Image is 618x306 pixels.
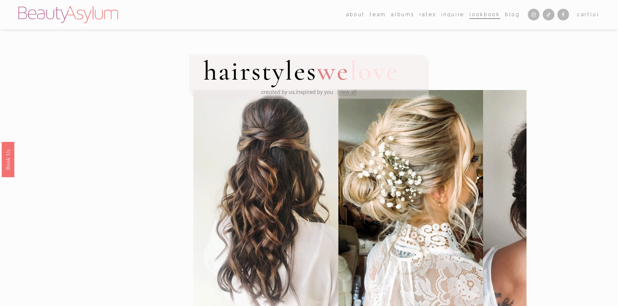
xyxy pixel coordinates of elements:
[528,9,539,20] a: Instagram
[346,10,365,19] a: folder dropdown
[317,54,349,87] span: we
[577,10,600,19] a: 0 items in cart
[339,89,357,96] a: view all
[261,89,339,96] span: inspired by you |
[261,89,296,96] em: created by us,
[391,10,414,19] a: albums
[18,6,118,23] img: Beauty Asylum | Bridal Hair &amp; Makeup Charlotte &amp; Atlanta
[469,10,500,19] a: Lookbook
[593,12,597,17] span: 0
[505,10,520,19] a: Blog
[441,10,465,19] a: Inquire
[370,10,386,19] a: folder dropdown
[370,10,386,19] span: team
[557,9,569,20] a: Facebook
[419,10,436,19] a: Rates
[346,10,365,19] span: about
[2,142,14,177] a: Book Us
[350,54,399,87] span: love
[590,12,600,17] span: ( )
[543,9,554,20] a: TikTok
[203,57,399,85] h2: hairstyles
